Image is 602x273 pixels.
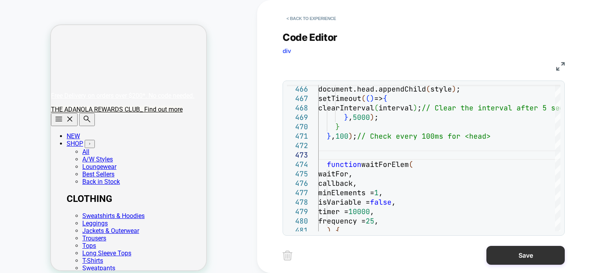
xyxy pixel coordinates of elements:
[331,132,335,141] span: ,
[392,198,396,207] span: ,
[16,107,29,115] a: NEW
[287,198,308,207] div: 478
[31,187,94,194] a: Sweatshirts & Hoodies
[327,226,331,235] span: )
[283,47,291,55] span: div
[287,141,308,150] div: 472
[31,130,62,138] a: A/W Styles
[344,113,348,122] span: }
[370,198,392,207] span: false
[31,202,88,209] a: Jackets & Outerwear
[353,132,357,141] span: ;
[422,103,581,112] span: // Clear the interval after 5 seconds
[318,188,374,197] span: minElements =
[327,160,361,169] span: function
[366,216,374,225] span: 25
[374,103,379,112] span: (
[318,94,361,103] span: setTimeout
[283,12,340,25] button: < Back to experience
[287,132,308,141] div: 471
[318,169,353,178] span: waitFor,
[327,132,331,141] span: }
[370,113,374,122] span: )
[361,94,366,103] span: (
[318,103,374,112] span: clearInterval
[413,103,417,112] span: )
[353,113,370,122] span: 5000
[318,84,426,93] span: document.head.appendChild
[287,122,308,132] div: 470
[287,179,308,188] div: 476
[31,145,63,153] a: Best Sellers
[357,132,491,141] span: // Check every 100ms for <head>
[287,160,308,169] div: 474
[318,216,366,225] span: frequency =
[31,224,80,232] a: Long Sleeve Tops
[16,115,32,122] a: SHOP
[31,138,65,145] a: Loungewear
[456,84,461,93] span: ;
[287,226,308,235] div: 481
[374,188,379,197] span: 1
[452,84,456,93] span: )
[287,94,308,103] div: 467
[556,62,565,71] img: fullscreen
[287,150,308,160] div: 473
[379,103,413,112] span: interval
[430,84,452,93] span: style
[361,160,409,169] span: waitForElem
[348,132,353,141] span: )
[318,179,357,188] span: callback,
[31,153,69,160] a: Back in Stock
[318,198,370,207] span: isVariable =
[370,94,374,103] span: )
[383,94,387,103] span: {
[287,103,308,113] div: 468
[409,160,413,169] span: (
[426,84,430,93] span: (
[287,169,308,179] div: 475
[348,113,353,122] span: ,
[31,232,52,239] a: T-Shirts
[335,122,340,131] span: }
[374,94,383,103] span: =>
[31,123,38,130] a: All
[318,207,348,216] span: timer =
[366,94,370,103] span: (
[287,207,308,216] div: 479
[31,217,45,224] a: Tops
[335,132,348,141] span: 100
[374,216,379,225] span: ,
[287,188,308,198] div: 477
[287,113,308,122] div: 469
[348,207,370,216] span: 10000
[31,194,57,202] a: Leggings
[283,31,337,43] span: Code Editor
[370,207,374,216] span: ,
[287,216,308,226] div: 480
[486,246,565,265] button: Save
[16,168,155,179] h2: CLOTHING
[287,84,308,94] div: 466
[31,209,55,217] a: Trousers
[283,251,292,260] img: delete
[374,113,379,122] span: ;
[379,188,383,197] span: ,
[417,103,422,112] span: ;
[335,226,340,235] span: {
[31,239,64,247] a: Sweatpants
